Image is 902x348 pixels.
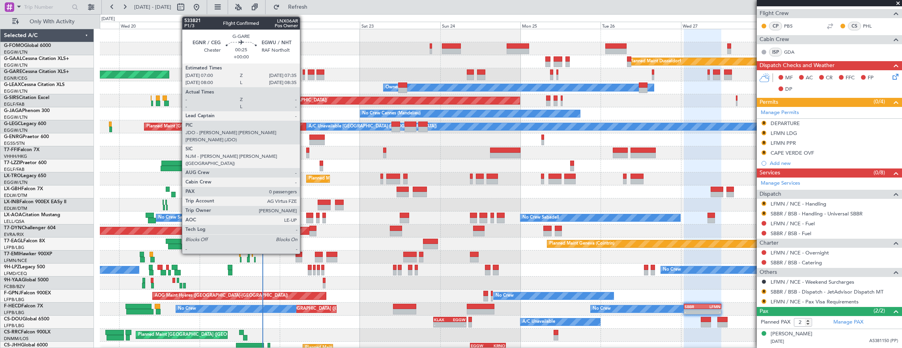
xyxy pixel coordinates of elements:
[4,330,51,335] a: CS-RRCFalcon 900LX
[360,22,440,29] div: Sat 23
[4,226,56,230] a: T7-DYNChallenger 604
[4,239,45,243] a: T7-EAGLFalcon 8X
[762,201,766,206] button: R
[269,1,317,13] button: Refresh
[771,120,800,127] div: DEPARTURE
[826,74,833,82] span: CR
[496,290,514,302] div: No Crew
[24,1,69,13] input: Trip Number
[4,284,25,290] a: FCBB/BZV
[760,168,780,178] span: Services
[769,22,782,30] div: CP
[4,304,43,309] a: F-HECDFalcon 7X
[771,200,826,207] a: LFMN / NCE - Handling
[4,161,20,165] span: T7-LZZI
[874,97,885,106] span: (0/4)
[771,339,784,344] span: [DATE]
[4,174,46,178] a: LX-TROLegacy 650
[549,238,614,250] div: Planned Maint Geneva (Cointrin)
[4,56,22,61] span: G-GAAL
[771,298,859,305] a: LFMN / NCE - Pax Visa Requirements
[4,278,22,283] span: 9H-YAA
[4,43,24,48] span: G-FOMO
[874,307,885,315] span: (2/2)
[4,75,28,81] a: EGNR/CEG
[762,211,766,216] button: R
[874,168,885,177] span: (0/8)
[4,49,28,55] a: EGGW/LTN
[155,290,288,302] div: AOG Maint Hyères ([GEOGRAPHIC_DATA]-[GEOGRAPHIC_DATA])
[4,232,24,238] a: EVRA/RIX
[4,95,49,100] a: G-SIRSCitation Excel
[4,265,20,269] span: 9H-LPZ
[450,317,466,322] div: EGGW
[663,264,681,276] div: No Crew
[471,343,488,348] div: EGGW
[4,109,50,113] a: G-JAGAPhenom 300
[386,82,399,94] div: Owner
[784,49,802,56] a: GDA
[703,304,721,309] div: LFMN
[21,19,83,24] span: Only With Activity
[309,121,437,133] div: A/C Unavailable [GEOGRAPHIC_DATA] ([GEOGRAPHIC_DATA])
[4,174,21,178] span: LX-TRO
[868,74,874,82] span: FP
[4,135,22,139] span: G-ENRG
[4,187,43,191] a: LX-GBHFalcon 7X
[4,161,47,165] a: T7-LZZIPraetor 600
[4,82,21,87] span: G-LEAX
[760,239,778,248] span: Charter
[4,114,28,120] a: EGGW/LTN
[138,329,262,341] div: Planned Maint [GEOGRAPHIC_DATA] ([GEOGRAPHIC_DATA])
[4,278,49,283] a: 9H-YAAGlobal 5000
[762,140,766,145] button: R
[488,343,505,348] div: KRNO
[771,140,796,146] div: LFMN PPR
[761,109,799,117] a: Manage Permits
[4,213,22,217] span: LX-AOA
[4,226,22,230] span: T7-DYN
[4,148,39,152] a: T7-FFIFalcon 7X
[222,186,310,198] div: Planned Maint Nice ([GEOGRAPHIC_DATA])
[178,303,196,315] div: No Crew
[4,153,27,159] a: VHHH/HKG
[4,252,52,256] a: T7-EMIHawker 900XP
[4,323,24,329] a: LFPB/LBG
[4,140,25,146] a: EGSS/STN
[4,200,19,204] span: LX-INB
[846,74,855,82] span: FFC
[785,86,792,94] span: DP
[4,291,51,296] a: F-GPNJFalcon 900EX
[4,206,27,211] a: EDLW/DTM
[848,22,861,30] div: CS
[158,212,195,224] div: No Crew Sabadell
[4,95,19,100] span: G-SIRS
[863,22,881,30] a: PHL
[4,265,45,269] a: 9H-LPZLegacy 500
[228,95,327,107] div: Unplanned Maint Oxford ([GEOGRAPHIC_DATA])
[601,22,681,29] div: Tue 26
[4,336,28,342] a: DNMM/LOS
[771,220,815,227] a: LFMN / NCE - Fuel
[4,187,21,191] span: LX-GBH
[760,35,789,44] span: Cabin Crew
[685,309,703,314] div: -
[4,219,24,225] a: LELL/QSA
[200,22,280,29] div: Thu 21
[760,9,789,18] span: Flight Crew
[762,131,766,135] button: R
[760,98,778,107] span: Permits
[771,259,822,266] a: SBBR / BSB - Catering
[4,252,19,256] span: T7-EMI
[4,317,49,322] a: CS-DOUGlobal 6500
[771,288,883,295] a: SBBR / BSB - Dispatch - JetAdvisor Dispatch MT
[4,310,24,316] a: LFPB/LBG
[4,88,28,94] a: EGGW/LTN
[4,69,69,74] a: G-GARECessna Citation XLS+
[4,127,28,133] a: EGGW/LTN
[4,200,66,204] a: LX-INBFalcon 900EX EASy II
[4,291,21,296] span: F-GPNJ
[434,322,450,327] div: -
[256,303,380,315] div: Planned Maint [GEOGRAPHIC_DATA] ([GEOGRAPHIC_DATA])
[101,16,115,22] div: [DATE]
